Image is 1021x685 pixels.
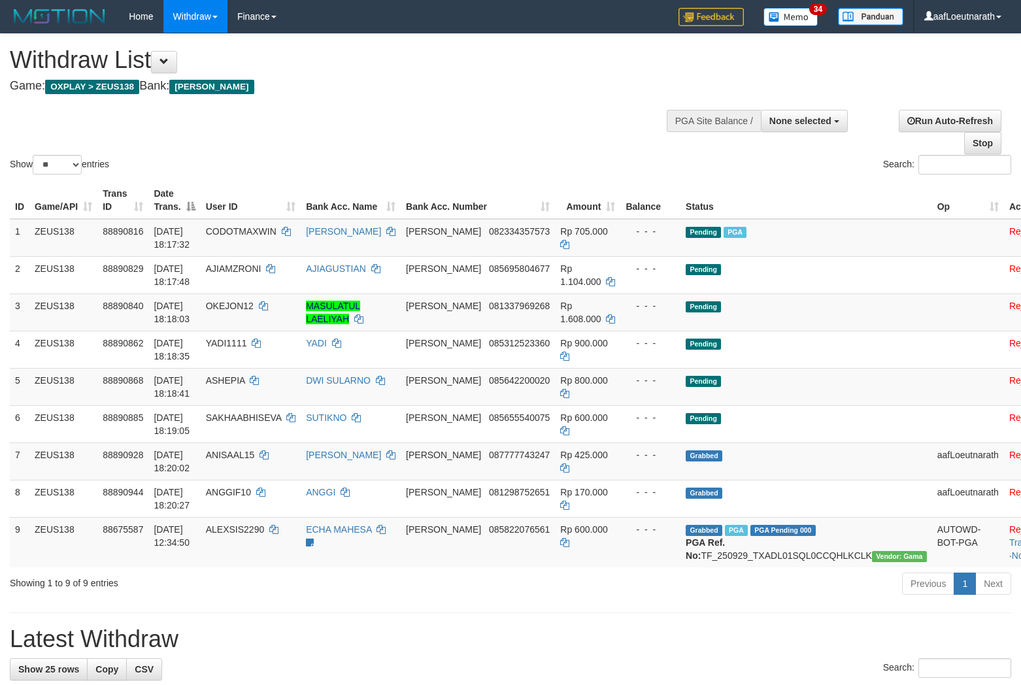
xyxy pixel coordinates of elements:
td: TF_250929_TXADL01SQL0CCQHLKCLK [680,517,932,567]
span: 88890816 [103,226,143,237]
span: Pending [686,339,721,350]
div: - - - [626,225,675,238]
span: Copy 085312523360 to clipboard [489,338,550,348]
span: Copy 085822076561 to clipboard [489,524,550,535]
span: [PERSON_NAME] [169,80,254,94]
div: - - - [626,523,675,536]
span: [DATE] 12:34:50 [154,524,190,548]
a: ANGGI [306,487,335,497]
a: MASULATUL LAELIYAH [306,301,360,324]
a: SUTIKNO [306,412,346,423]
span: Pending [686,301,721,312]
a: Next [975,573,1011,595]
a: YADI [306,338,327,348]
span: Rp 800.000 [560,375,607,386]
a: 1 [954,573,976,595]
img: panduan.png [838,8,903,25]
span: ANGGIF10 [206,487,251,497]
span: Rp 600.000 [560,412,607,423]
span: Copy 082334357573 to clipboard [489,226,550,237]
td: 5 [10,368,29,405]
div: - - - [626,337,675,350]
h1: Withdraw List [10,47,667,73]
span: 88890885 [103,412,143,423]
th: Amount: activate to sort column ascending [555,182,620,219]
span: 88890829 [103,263,143,274]
th: Bank Acc. Number: activate to sort column ascending [401,182,555,219]
span: [PERSON_NAME] [406,487,481,497]
a: DWI SULARNO [306,375,371,386]
span: SAKHAABHISEVA [206,412,282,423]
td: ZEUS138 [29,405,97,443]
span: Grabbed [686,525,722,536]
span: YADI1111 [206,338,247,348]
th: Date Trans.: activate to sort column descending [148,182,200,219]
td: 6 [10,405,29,443]
h1: Latest Withdraw [10,626,1011,652]
span: Marked by aafanarl [724,227,746,238]
span: None selected [769,116,831,126]
img: Feedback.jpg [678,8,744,26]
td: aafLoeutnarath [932,443,1004,480]
span: Copy 081298752651 to clipboard [489,487,550,497]
label: Search: [883,658,1011,678]
span: [DATE] 18:18:41 [154,375,190,399]
span: Marked by aafpengsreynich [725,525,748,536]
span: Copy 085642200020 to clipboard [489,375,550,386]
span: Show 25 rows [18,664,79,675]
span: CSV [135,664,154,675]
span: PGA Pending [750,525,816,536]
td: ZEUS138 [29,219,97,257]
span: OXPLAY > ZEUS138 [45,80,139,94]
td: ZEUS138 [29,331,97,368]
div: - - - [626,411,675,424]
td: ZEUS138 [29,480,97,517]
th: Game/API: activate to sort column ascending [29,182,97,219]
span: [PERSON_NAME] [406,226,481,237]
span: 88890840 [103,301,143,311]
div: PGA Site Balance / [667,110,761,132]
span: Rp 1.104.000 [560,263,601,287]
select: Showentries [33,155,82,175]
td: ZEUS138 [29,256,97,293]
img: MOTION_logo.png [10,7,109,26]
span: 34 [809,3,827,15]
div: - - - [626,448,675,461]
span: AJIAMZRONI [206,263,261,274]
div: - - - [626,262,675,275]
td: AUTOWD-BOT-PGA [932,517,1004,567]
span: Pending [686,376,721,387]
th: Op: activate to sort column ascending [932,182,1004,219]
td: 3 [10,293,29,331]
span: CODOTMAXWIN [206,226,276,237]
th: ID [10,182,29,219]
span: Grabbed [686,450,722,461]
span: [DATE] 18:19:05 [154,412,190,436]
span: [PERSON_NAME] [406,450,481,460]
td: 1 [10,219,29,257]
span: Grabbed [686,488,722,499]
span: Copy 087777743247 to clipboard [489,450,550,460]
span: Rp 170.000 [560,487,607,497]
b: PGA Ref. No: [686,537,725,561]
td: 4 [10,331,29,368]
th: Balance [620,182,680,219]
span: 88890868 [103,375,143,386]
div: - - - [626,486,675,499]
a: AJIAGUSTIAN [306,263,366,274]
a: Show 25 rows [10,658,88,680]
span: Rp 600.000 [560,524,607,535]
span: [PERSON_NAME] [406,524,481,535]
img: Button%20Memo.svg [763,8,818,26]
span: [DATE] 18:18:03 [154,301,190,324]
span: [PERSON_NAME] [406,338,481,348]
td: ZEUS138 [29,517,97,567]
span: Rp 705.000 [560,226,607,237]
span: [DATE] 18:17:32 [154,226,190,250]
a: Stop [964,132,1001,154]
td: 8 [10,480,29,517]
span: Copy 085655540075 to clipboard [489,412,550,423]
span: ANISAAL15 [206,450,255,460]
a: Previous [902,573,954,595]
td: 9 [10,517,29,567]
